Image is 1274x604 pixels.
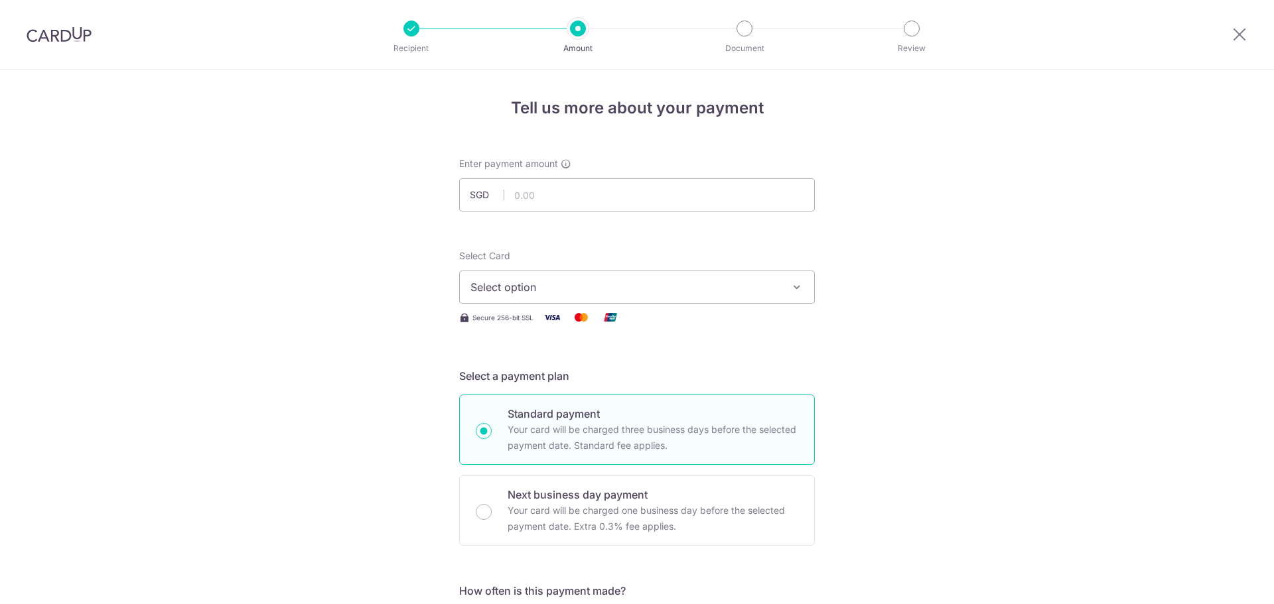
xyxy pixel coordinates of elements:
p: Your card will be charged one business day before the selected payment date. Extra 0.3% fee applies. [508,503,798,534]
p: Recipient [362,42,460,55]
p: Document [695,42,794,55]
iframe: Opens a widget where you can find more information [1189,564,1261,597]
img: Visa [539,309,565,326]
img: CardUp [27,27,92,42]
span: Select option [470,279,780,295]
img: Union Pay [597,309,624,326]
h5: How often is this payment made? [459,583,815,599]
p: Your card will be charged three business days before the selected payment date. Standard fee appl... [508,422,798,453]
h5: Select a payment plan [459,368,815,384]
span: Enter payment amount [459,157,558,170]
button: Select option [459,271,815,304]
p: Next business day payment [508,487,798,503]
img: Mastercard [568,309,595,326]
h4: Tell us more about your payment [459,96,815,120]
span: Secure 256-bit SSL [472,312,533,323]
span: translation missing: en.payables.payment_networks.credit_card.summary.labels.select_card [459,250,510,261]
p: Review [863,42,961,55]
p: Amount [529,42,627,55]
p: Standard payment [508,406,798,422]
input: 0.00 [459,178,815,211]
span: SGD [470,188,504,202]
